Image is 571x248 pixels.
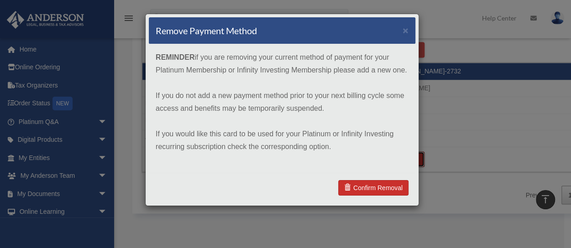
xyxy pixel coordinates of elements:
[149,44,415,173] div: if you are removing your current method of payment for your Platinum Membership or Infinity Inves...
[403,26,409,35] button: ×
[338,180,409,196] a: Confirm Removal
[156,24,257,37] h4: Remove Payment Method
[156,53,194,61] strong: REMINDER
[156,128,409,153] p: If you would like this card to be used for your Platinum or Infinity Investing recurring subscrip...
[156,89,409,115] p: If you do not add a new payment method prior to your next billing cycle some access and benefits ...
